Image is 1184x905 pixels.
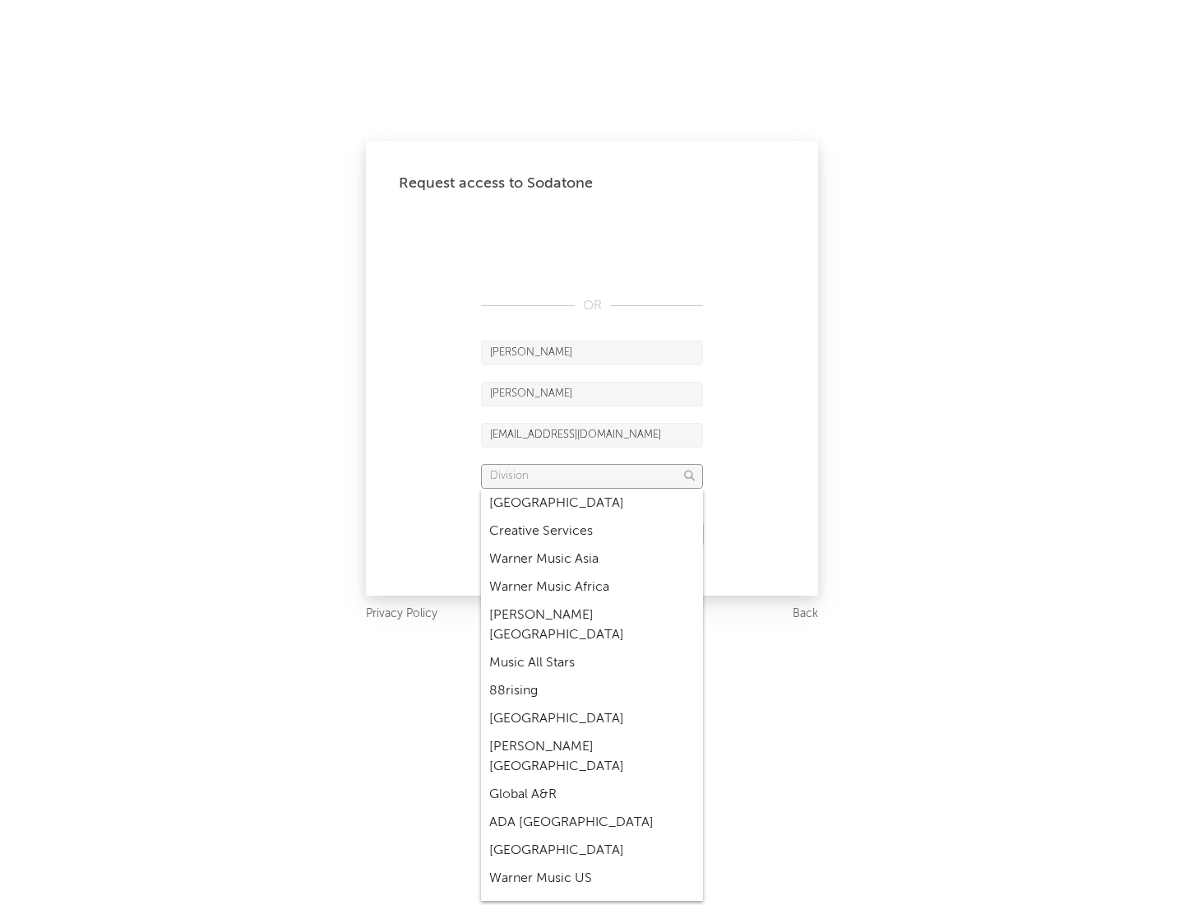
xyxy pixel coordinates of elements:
[399,174,785,193] div: Request access to Sodatone
[481,677,703,705] div: 88rising
[481,464,703,489] input: Division
[481,490,703,517] div: [GEOGRAPHIC_DATA]
[481,649,703,677] div: Music All Stars
[481,601,703,649] div: [PERSON_NAME] [GEOGRAPHIC_DATA]
[481,705,703,733] div: [GEOGRAPHIC_DATA]
[481,382,703,406] input: Last Name
[481,865,703,893] div: Warner Music US
[481,296,703,316] div: OR
[481,341,703,365] input: First Name
[481,809,703,837] div: ADA [GEOGRAPHIC_DATA]
[481,573,703,601] div: Warner Music Africa
[366,604,437,624] a: Privacy Policy
[481,423,703,448] input: Email
[481,733,703,781] div: [PERSON_NAME] [GEOGRAPHIC_DATA]
[481,781,703,809] div: Global A&R
[481,837,703,865] div: [GEOGRAPHIC_DATA]
[793,604,818,624] a: Back
[481,517,703,545] div: Creative Services
[481,545,703,573] div: Warner Music Asia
